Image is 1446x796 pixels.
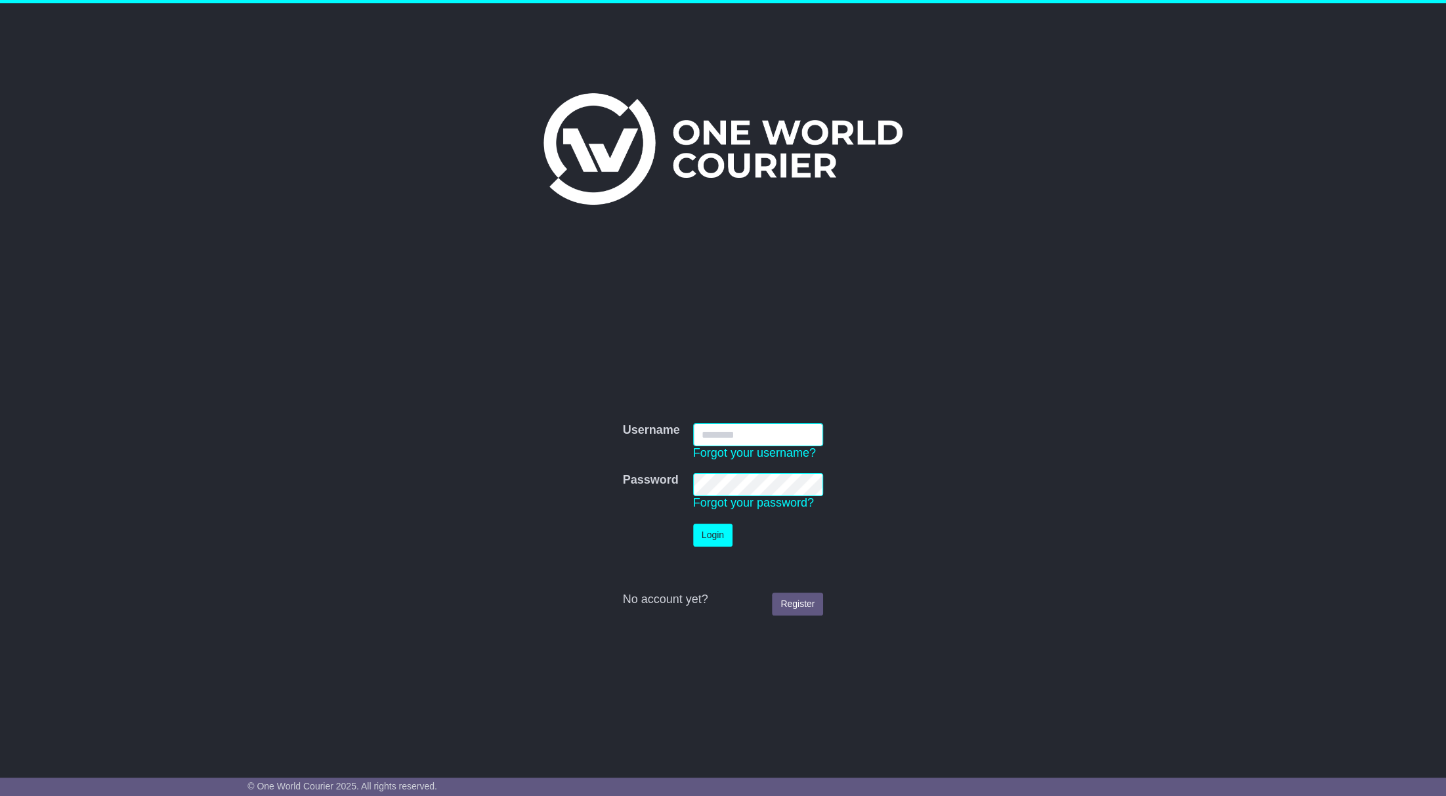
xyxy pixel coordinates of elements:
[623,593,824,607] div: No account yet?
[247,781,437,791] span: © One World Courier 2025. All rights reserved.
[693,524,733,547] button: Login
[693,446,816,459] a: Forgot your username?
[772,593,823,616] a: Register
[623,473,679,488] label: Password
[543,93,902,205] img: One World
[623,423,680,438] label: Username
[693,496,814,509] a: Forgot your password?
